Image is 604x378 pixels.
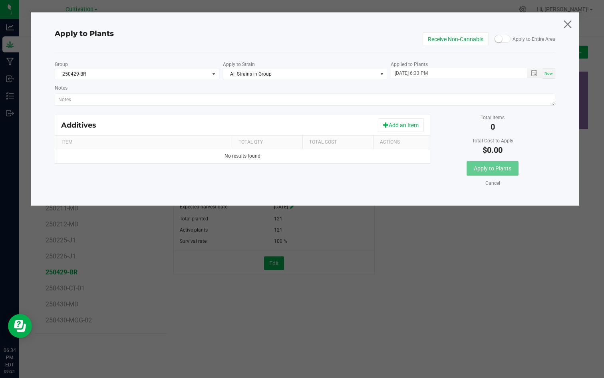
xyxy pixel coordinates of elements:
span: No results found [225,153,260,159]
p: Applied to Plants [391,61,555,68]
span: 250429-BR [55,68,209,80]
th: Item [55,136,232,149]
input: Applied Datetime [391,68,518,78]
p: 0 [430,122,555,132]
th: Total Cost [302,136,373,149]
p: Total Cost to Apply [430,138,555,144]
a: Cancel [485,180,500,187]
p: Group [55,61,219,68]
p: Total Items [430,115,555,120]
th: Total Qty [232,136,302,149]
span: Apply to Plants [55,29,114,38]
p: Apply to Strain [223,61,387,68]
p: $0.00 [430,145,555,155]
span: Apply to Entire Area [511,36,555,42]
th: Actions [373,136,429,149]
button: Apply to Plants [467,161,519,176]
span: Now [544,71,553,76]
button: Receive Non-Cannabis [423,32,489,46]
button: Add an Item [378,118,424,132]
span: Toggle popup [527,68,542,78]
label: Notes [55,84,68,92]
span: All Strains in Group [223,68,377,80]
div: Additives [61,121,102,130]
span: Apply to Plants [474,165,511,172]
iframe: Resource center [8,314,32,338]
